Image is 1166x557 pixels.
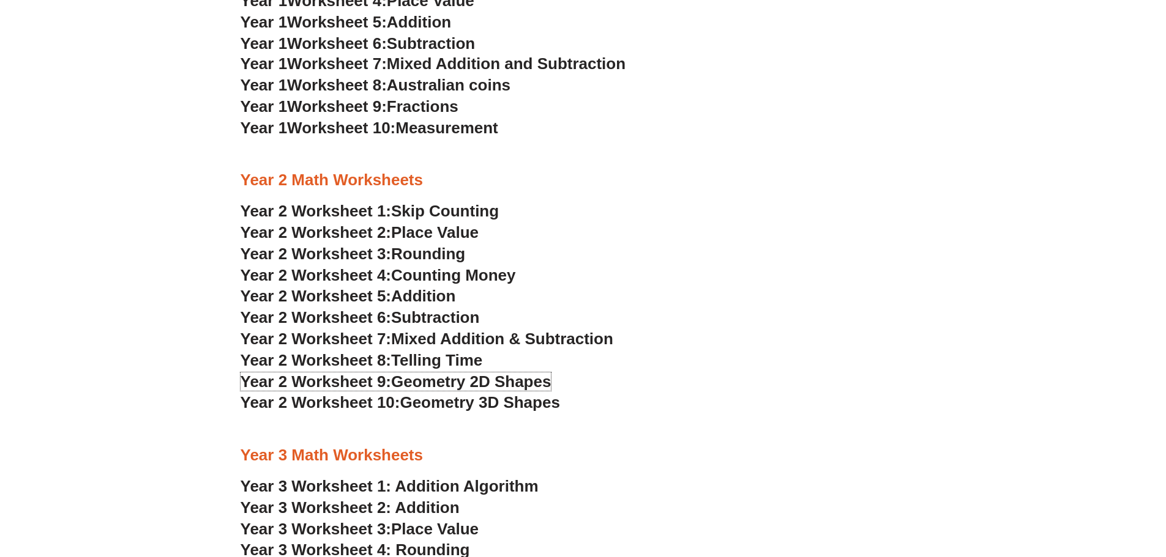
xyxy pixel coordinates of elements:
span: Year 2 Worksheet 6: [241,308,392,326]
a: Year 2 Worksheet 5:Addition [241,287,456,305]
span: Worksheet 6: [287,34,387,53]
a: Year 3 Worksheet 3:Place Value [241,520,479,538]
span: Year 2 Worksheet 7: [241,330,392,348]
a: Year 3 Worksheet 1: Addition Algorithm [241,477,539,495]
span: Skip Counting [391,202,499,220]
span: Geometry 3D Shapes [400,393,559,411]
span: Measurement [395,119,498,137]
a: Year 2 Worksheet 4:Counting Money [241,266,516,284]
span: Telling Time [391,351,482,369]
a: Year 1Worksheet 10:Measurement [241,119,498,137]
a: Year 2 Worksheet 10:Geometry 3D Shapes [241,393,560,411]
span: Mixed Addition & Subtraction [391,330,613,348]
span: Year 3 Worksheet 3: [241,520,392,538]
span: Subtraction [387,34,475,53]
span: Place Value [391,520,479,538]
span: Addition [387,13,451,31]
span: Australian coins [387,76,510,94]
span: Year 2 Worksheet 9: [241,372,392,391]
span: Worksheet 7: [287,54,387,73]
span: Year 2 Worksheet 3: [241,245,392,263]
a: Year 2 Worksheet 7:Mixed Addition & Subtraction [241,330,613,348]
a: Year 1Worksheet 5:Addition [241,13,452,31]
a: Year 1Worksheet 6:Subtraction [241,34,476,53]
span: Worksheet 5: [287,13,387,31]
span: Subtraction [391,308,479,326]
span: Year 2 Worksheet 1: [241,202,392,220]
iframe: Chat Widget [962,419,1166,557]
h3: Year 3 Math Worksheets [241,445,926,466]
span: Worksheet 8: [287,76,387,94]
a: Year 1Worksheet 7:Mixed Addition and Subtraction [241,54,626,73]
span: Year 2 Worksheet 4: [241,266,392,284]
span: Fractions [387,97,458,116]
span: Mixed Addition and Subtraction [387,54,626,73]
span: Addition [391,287,455,305]
a: Year 2 Worksheet 1:Skip Counting [241,202,499,220]
span: Place Value [391,223,479,242]
a: Year 1Worksheet 8:Australian coins [241,76,510,94]
a: Year 2 Worksheet 2:Place Value [241,223,479,242]
span: Geometry 2D Shapes [391,372,551,391]
span: Year 2 Worksheet 2: [241,223,392,242]
span: Rounding [391,245,465,263]
a: Year 1Worksheet 9:Fractions [241,97,458,116]
a: Year 2 Worksheet 6:Subtraction [241,308,480,326]
span: Year 2 Worksheet 5: [241,287,392,305]
a: Year 3 Worksheet 2: Addition [241,498,460,517]
span: Counting Money [391,266,516,284]
span: Worksheet 9: [287,97,387,116]
span: Worksheet 10: [287,119,395,137]
a: Year 2 Worksheet 3:Rounding [241,245,466,263]
h3: Year 2 Math Worksheets [241,170,926,191]
span: Year 2 Worksheet 10: [241,393,400,411]
span: Year 2 Worksheet 8: [241,351,392,369]
a: Year 2 Worksheet 8:Telling Time [241,351,483,369]
a: Year 2 Worksheet 9:Geometry 2D Shapes [241,372,551,391]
